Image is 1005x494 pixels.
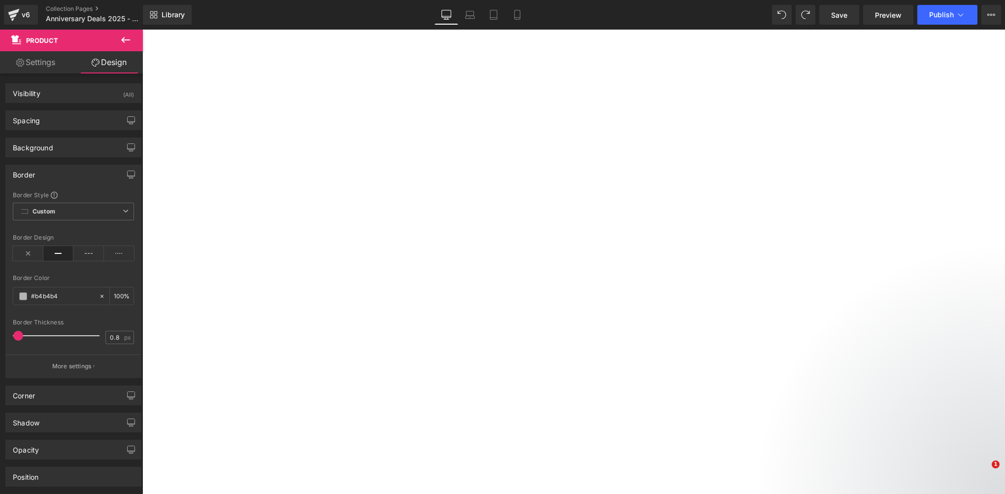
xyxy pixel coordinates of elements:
[162,10,185,19] span: Library
[875,10,902,20] span: Preview
[46,5,159,13] a: Collection Pages
[13,413,39,427] div: Shadow
[981,5,1001,25] button: More
[482,5,505,25] a: Tablet
[13,440,39,454] div: Opacity
[33,208,55,216] b: Custom
[458,5,482,25] a: Laptop
[143,5,192,25] a: New Library
[772,5,792,25] button: Undo
[13,191,134,199] div: Border Style
[929,11,954,19] span: Publish
[13,386,35,400] div: Corner
[435,5,458,25] a: Desktop
[6,354,141,378] button: More settings
[13,84,40,98] div: Visibility
[110,287,134,305] div: %
[31,291,94,302] input: Color
[13,467,38,481] div: Position
[917,5,977,25] button: Publish
[124,334,133,341] span: px
[13,111,40,125] div: Spacing
[46,15,140,23] span: Anniversary Deals 2025 - [PERSON_NAME]
[13,165,35,179] div: Border
[13,234,134,241] div: Border Design
[4,5,38,25] a: v6
[26,36,58,44] span: Product
[971,460,995,484] iframe: Intercom live chat
[831,10,847,20] span: Save
[796,5,815,25] button: Redo
[52,362,92,371] p: More settings
[863,5,913,25] a: Preview
[123,84,134,100] div: (All)
[13,138,53,152] div: Background
[505,5,529,25] a: Mobile
[992,460,1000,468] span: 1
[73,51,145,73] a: Design
[20,8,32,21] div: v6
[13,319,134,326] div: Border Thickness
[13,275,134,282] div: Border Color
